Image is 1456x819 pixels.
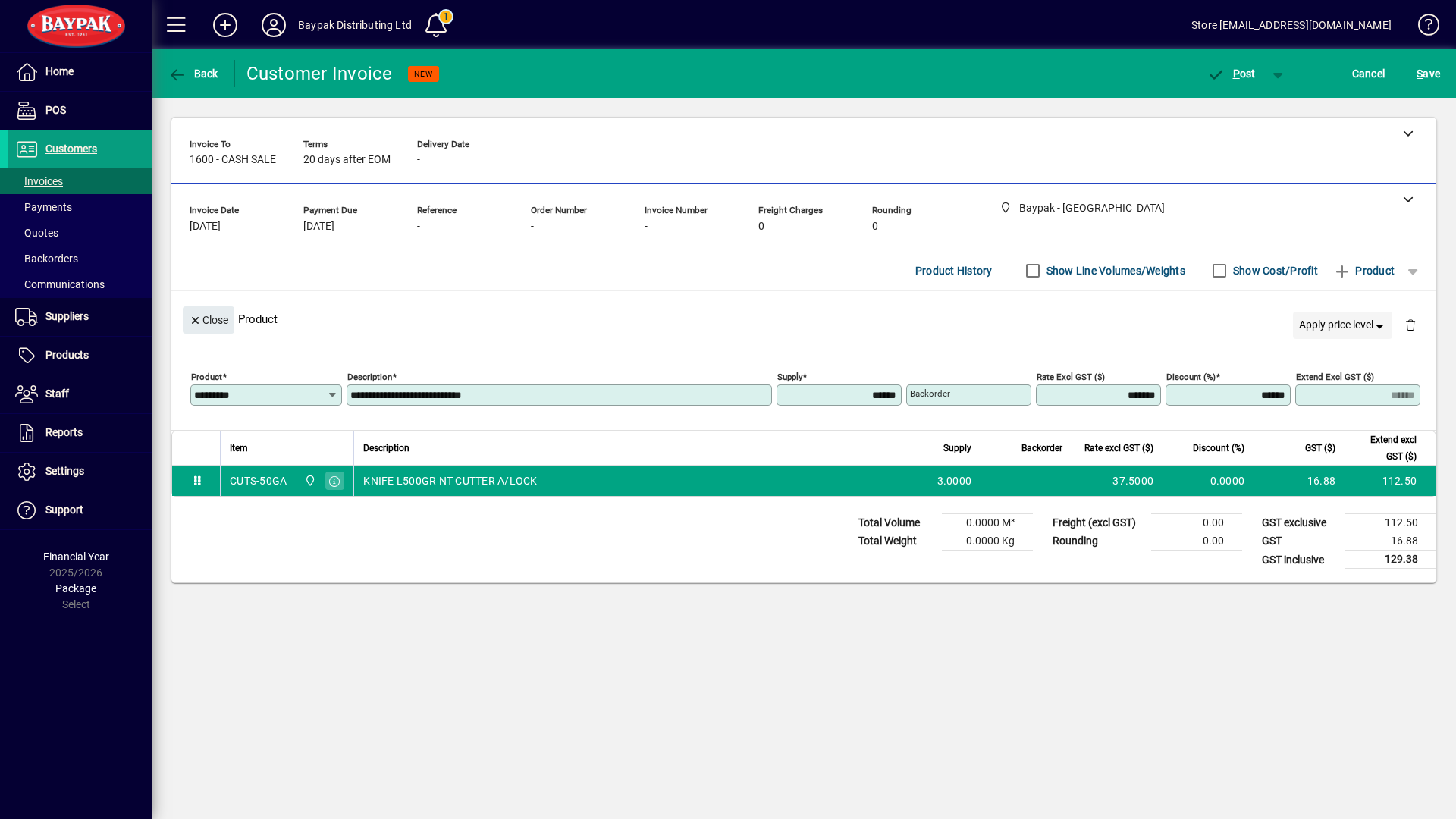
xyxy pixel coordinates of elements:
span: Invoices [15,175,63,187]
button: Post [1199,60,1263,87]
button: Save [1413,60,1444,87]
button: Product History [909,257,999,284]
td: Freight (excl GST) [1045,514,1151,532]
td: 112.50 [1345,514,1436,532]
span: KNIFE L500GR NT CUTTER A/LOCK [363,473,537,488]
span: NEW [414,69,433,79]
td: 112.50 [1345,466,1436,496]
span: 20 days after EOM [303,154,391,166]
span: Home [45,65,74,77]
span: Settings [45,465,84,477]
mat-label: Description [347,372,392,382]
span: Communications [15,278,105,290]
span: Close [189,308,228,333]
span: Cancel [1352,61,1385,86]
a: Invoices [8,168,152,194]
div: Customer Invoice [246,61,393,86]
button: Product [1326,257,1402,284]
app-page-header-button: Back [152,60,235,87]
td: Total Weight [851,532,942,551]
app-page-header-button: Delete [1392,318,1429,331]
button: Back [164,60,222,87]
label: Show Cost/Profit [1230,263,1318,278]
a: Knowledge Base [1407,3,1437,52]
td: Rounding [1045,532,1151,551]
button: Add [201,11,249,39]
a: Staff [8,375,152,413]
div: Baypak Distributing Ltd [298,13,412,37]
span: Quotes [15,227,58,239]
span: - [417,221,420,233]
span: 3.0000 [937,473,972,488]
span: Back [168,67,218,80]
td: 16.88 [1254,466,1345,496]
mat-label: Product [191,372,222,382]
span: ave [1417,61,1440,86]
span: [DATE] [190,221,221,233]
span: Customers [45,143,97,155]
span: 0 [758,221,764,233]
span: Financial Year [43,551,109,563]
a: Quotes [8,220,152,246]
td: 0.00 [1151,532,1242,551]
app-page-header-button: Close [179,312,238,326]
span: Payments [15,201,72,213]
button: Apply price level [1293,312,1393,339]
a: Backorders [8,246,152,271]
div: CUTS-50GA [230,473,287,488]
td: GST [1254,532,1345,551]
button: Cancel [1348,60,1389,87]
mat-label: Discount (%) [1166,372,1216,382]
td: 0.00 [1151,514,1242,532]
span: Description [363,440,409,457]
label: Show Line Volumes/Weights [1043,263,1185,278]
span: Discount (%) [1193,440,1244,457]
a: Payments [8,194,152,220]
span: - [417,154,420,166]
span: Staff [45,388,69,400]
td: 16.88 [1345,532,1436,551]
div: 37.5000 [1081,473,1153,488]
span: Package [55,582,96,595]
span: 1600 - CASH SALE [190,154,276,166]
span: Product [1333,259,1395,283]
td: GST inclusive [1254,551,1345,570]
span: POS [45,104,66,116]
div: Store [EMAIL_ADDRESS][DOMAIN_NAME] [1191,13,1392,37]
td: 0.0000 Kg [942,532,1033,551]
mat-label: Supply [777,372,802,382]
span: Backorder [1021,440,1062,457]
a: Settings [8,453,152,491]
td: 0.0000 M³ [942,514,1033,532]
td: 0.0000 [1163,466,1254,496]
span: Support [45,504,83,516]
span: Supply [943,440,971,457]
span: GST ($) [1305,440,1335,457]
span: - [645,221,648,233]
td: GST exclusive [1254,514,1345,532]
a: Products [8,337,152,375]
span: [DATE] [303,221,334,233]
mat-label: Rate excl GST ($) [1037,372,1105,382]
mat-label: Extend excl GST ($) [1296,372,1374,382]
a: Home [8,53,152,91]
span: Rate excl GST ($) [1084,440,1153,457]
span: ost [1207,67,1256,80]
span: - [531,221,534,233]
a: POS [8,92,152,130]
td: 129.38 [1345,551,1436,570]
a: Communications [8,271,152,297]
span: S [1417,67,1423,80]
span: Suppliers [45,310,89,322]
mat-label: Backorder [910,388,950,399]
span: Baypak - Onekawa [300,472,318,489]
span: Product History [915,259,993,283]
span: Backorders [15,253,78,265]
button: Profile [249,11,298,39]
span: Products [45,349,89,361]
span: P [1233,67,1240,80]
a: Reports [8,414,152,452]
div: Product [171,291,1436,347]
span: 0 [872,221,878,233]
span: Item [230,440,248,457]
